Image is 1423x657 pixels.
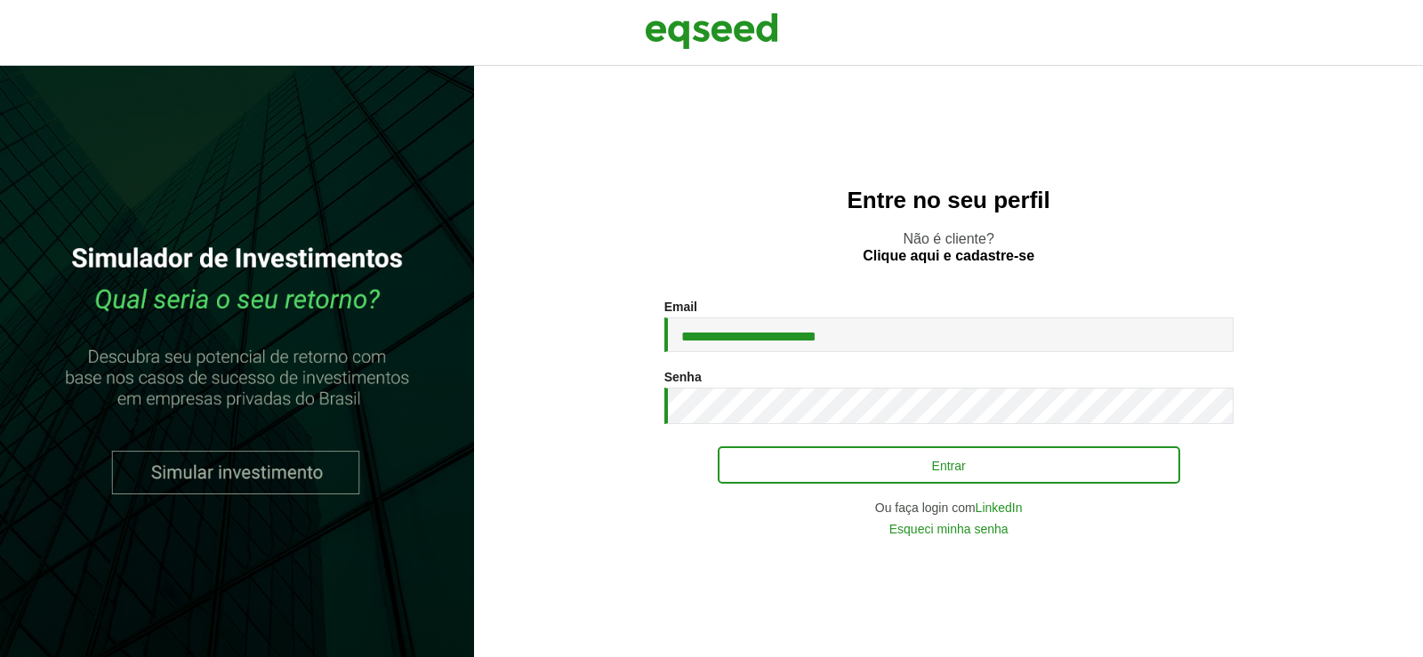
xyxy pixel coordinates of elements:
a: Esqueci minha senha [889,523,1009,535]
p: Não é cliente? [510,230,1387,264]
div: Ou faça login com [664,501,1234,514]
button: Entrar [718,446,1180,484]
a: Clique aqui e cadastre-se [863,249,1034,263]
a: LinkedIn [976,501,1023,514]
label: Email [664,300,697,313]
h2: Entre no seu perfil [510,188,1387,213]
img: EqSeed Logo [645,9,778,53]
label: Senha [664,371,702,383]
